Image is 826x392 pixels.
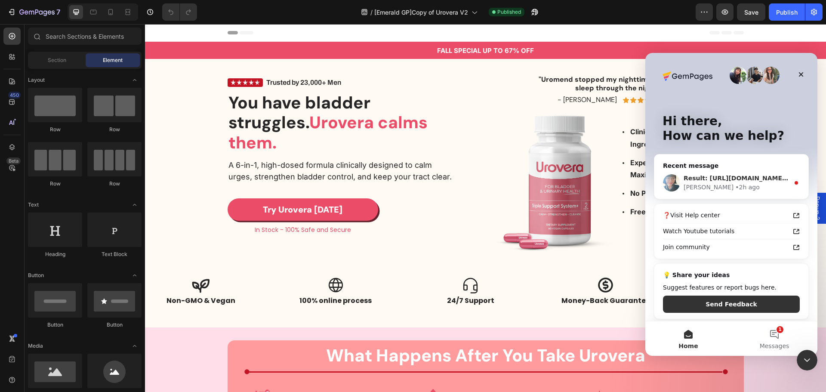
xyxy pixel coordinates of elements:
button: Send Feedback [18,243,154,260]
span: Published [497,8,521,16]
span: Button [28,272,44,279]
p: Money-Back Guarantee [407,271,515,283]
p: Clinically Studied Natural Ingredients [485,102,598,127]
div: Button [28,321,82,329]
p: A 6-in-1, high-dosed formula clinically designed to calm urges, strengthen bladder control, and k... [83,135,312,158]
span: [Emerald GP]Copy of Urovera V2 [374,8,468,17]
span: Toggle open [128,339,142,353]
div: Row [28,126,82,133]
div: Watch Youtube tutorials [18,174,144,183]
button: Save [737,3,765,21]
span: Media [28,342,43,350]
p: Free, Discreet Shipping [541,271,650,283]
iframe: Intercom live chat [645,53,817,356]
h2: 💡 Share your ideas [18,218,154,227]
p: 7 [56,7,60,17]
div: Undo/Redo [162,3,197,21]
p: 24/7 Support [271,271,380,283]
button: 7 [3,3,64,21]
span: Save [744,9,758,16]
div: Publish [776,8,798,17]
span: Layout [28,76,45,84]
div: Button [87,321,142,329]
span: Element [103,56,123,64]
p: No Prescription Required [485,163,598,176]
button: Publish [769,3,805,21]
span: Toggle open [128,269,142,282]
a: Watch Youtube tutorials [12,170,160,186]
span: Urovera calms them. [83,87,283,130]
p: Try Urovera [DATE] [118,180,197,191]
div: 450 [8,92,21,99]
span: Popup 2 [668,172,677,196]
span: Home [33,290,52,296]
p: Trusted by 23,000+ Men [121,53,196,64]
div: [PERSON_NAME] [38,130,88,139]
span: Toggle open [128,73,142,87]
p: 100% online process [137,271,245,283]
a: Join community [12,186,160,202]
strong: FALL SPECIAL UP TO 67% OFF [292,22,389,31]
span: Section [48,56,66,64]
div: Text Block [87,250,142,258]
div: Row [87,180,142,188]
div: • 2h ago [90,130,114,139]
div: Suggest features or report bugs here. [18,230,154,239]
p: "Uromend stopped my nighttime trips. I finally sleep through the night!" [391,51,555,69]
span: In Stock - 100% Safe and Secure [110,201,206,210]
a: Try Urovera [DATE] [83,174,233,197]
img: gempages_583811109153145415-f39bf464-939c-4154-b449-19bd45ecc3d4.png [347,92,472,227]
p: - [PERSON_NAME] [352,70,472,82]
h2: You have bladder struggles. [83,68,313,130]
iframe: Intercom live chat [797,350,817,370]
p: Non-GMO & Vegan [2,271,110,283]
span: Messages [114,290,144,296]
span: Toggle open [128,198,142,212]
div: Join community [18,190,144,199]
div: Close [148,14,163,29]
strong: DAY 30 - CONTROL [299,367,380,378]
div: Row [87,126,142,133]
iframe: Design area [145,24,826,392]
div: ❓Visit Help center [18,158,144,167]
button: Messages [86,269,172,303]
p: Free, Discreet Shipping [485,182,598,194]
p: Expertly-Formulated for Maximum Support [485,133,598,157]
span: / [370,8,373,17]
div: Beta [6,157,21,164]
strong: DAY 14 - RELIEF [129,367,192,377]
h2: What Happens After You Take Urovera [87,321,595,342]
a: ❓Visit Help center [12,154,160,170]
div: Heading [28,250,82,258]
div: Row [28,180,82,188]
span: Text [28,201,39,209]
input: Search Sections & Elements [28,28,142,45]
